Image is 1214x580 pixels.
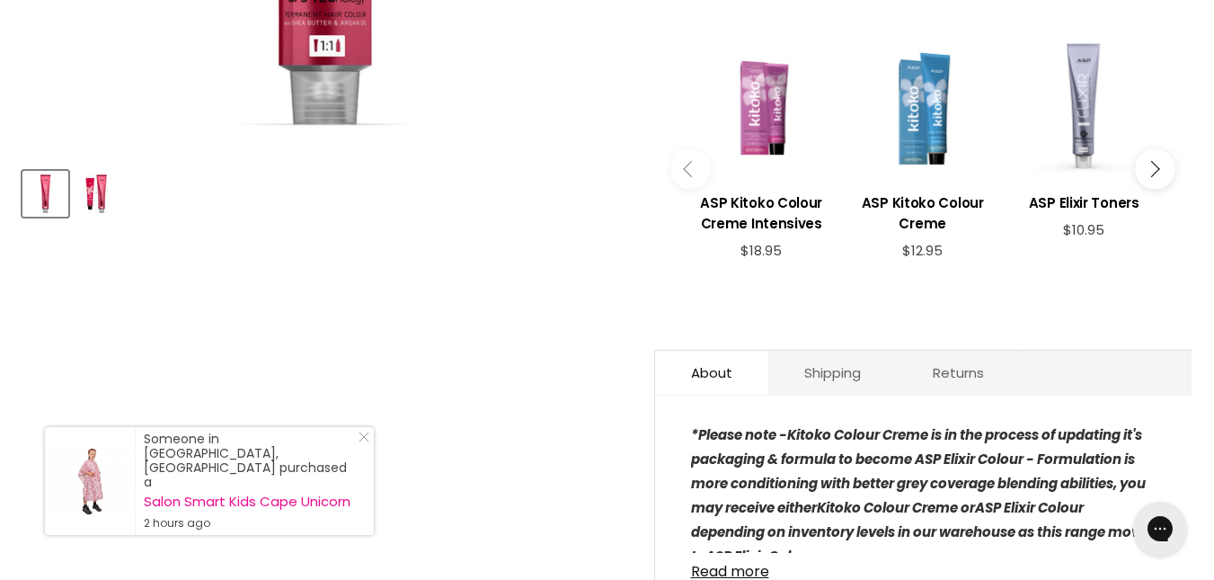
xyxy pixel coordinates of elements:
a: Salon Smart Kids Cape Unicorn [144,495,356,509]
a: Close Notification [351,432,369,450]
a: View product:ASP Elixir Toners [1012,179,1155,222]
a: Visit product page [45,427,135,535]
strong: *Please note - Kitoko Colour Creme is in the process of updating it's packaging & formula to beco... [691,425,1155,566]
a: About [655,351,768,395]
span: $10.95 [1063,220,1104,239]
img: ASP Elixir Colour b:RED [75,173,118,215]
svg: Close Icon [359,432,369,442]
h3: ASP Elixir Toners [1012,192,1155,213]
small: 2 hours ago [144,516,356,531]
button: ASP Elixir Colour b:RED [22,171,68,217]
button: ASP Elixir Colour b:RED [74,171,120,217]
span: $18.95 [740,241,782,260]
a: Read more [691,553,1156,580]
div: Product thumbnails [20,165,627,217]
iframe: Gorgias live chat messenger [1124,495,1196,562]
div: Someone in [GEOGRAPHIC_DATA], [GEOGRAPHIC_DATA] purchased a [144,432,356,531]
a: Returns [897,351,1020,395]
h3: ASP Kitoko Colour Creme Intensives [690,192,833,234]
a: Shipping [768,351,897,395]
a: View product:ASP Kitoko Colour Creme [851,179,994,243]
span: $12.95 [902,241,943,260]
a: View product:ASP Kitoko Colour Creme Intensives [690,179,833,243]
img: ASP Elixir Colour b:RED [24,173,66,215]
h3: ASP Kitoko Colour Creme [851,192,994,234]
